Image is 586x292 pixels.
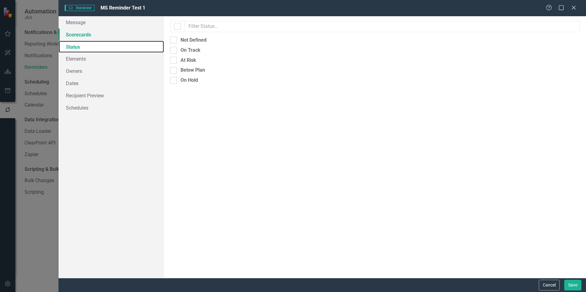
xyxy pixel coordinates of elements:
input: Filter Status... [185,21,580,32]
div: Not Defined [181,37,207,44]
a: Elements [59,53,164,65]
button: Cancel [539,280,560,290]
a: Dates [59,77,164,89]
a: Scorecards [59,28,164,41]
a: Schedules [59,102,164,114]
a: Status [59,41,164,53]
a: Owners [59,65,164,77]
button: Save [564,280,581,290]
div: At Risk [181,57,196,64]
a: Message [59,16,164,28]
span: MS Reminder Test 1 [101,5,145,11]
span: Reminder [65,5,94,11]
div: Below Plan [181,67,205,74]
a: Recipient Preview [59,89,164,102]
div: On Hold [181,77,198,84]
div: On Track [181,47,200,54]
